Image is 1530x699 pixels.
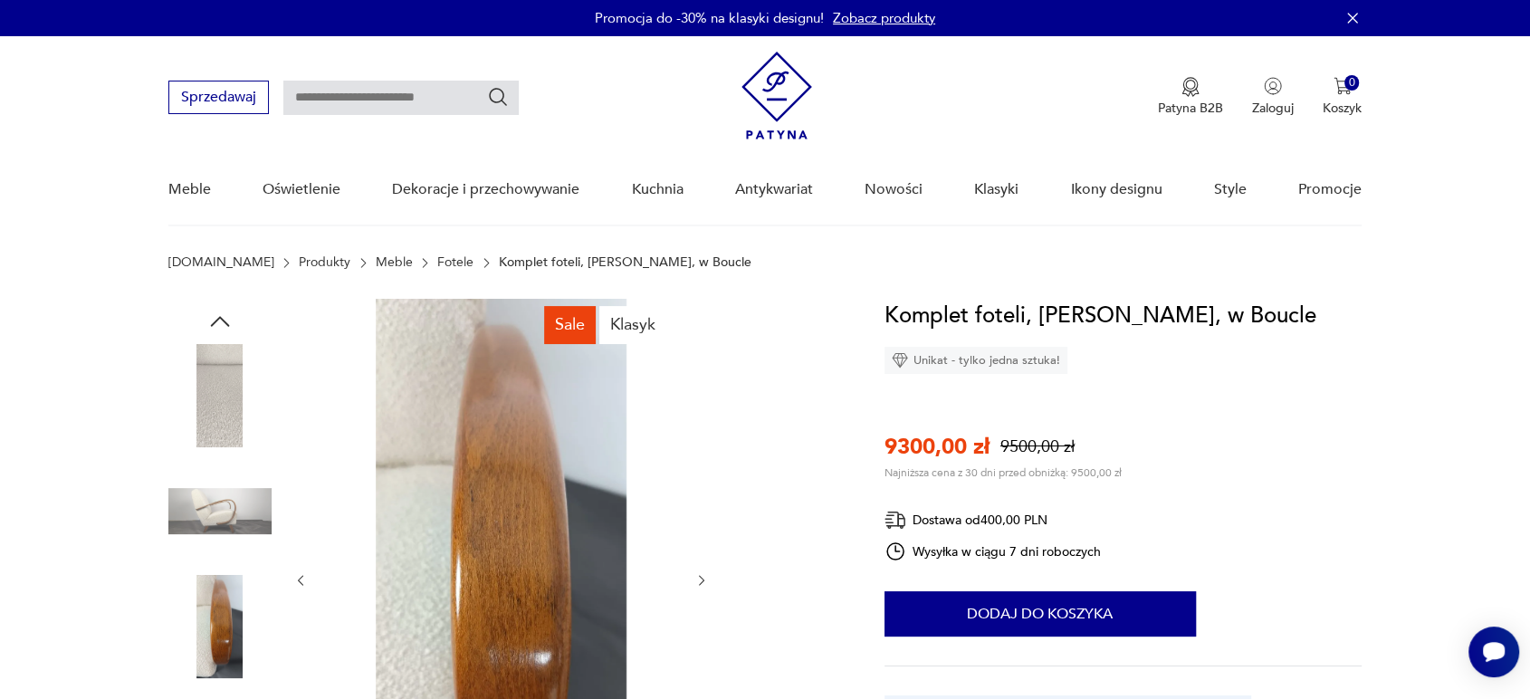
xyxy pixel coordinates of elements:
a: Kuchnia [632,155,684,225]
p: Patyna B2B [1158,100,1223,117]
p: Komplet foteli, [PERSON_NAME], w Boucle [499,255,751,270]
div: 0 [1344,75,1360,91]
p: Zaloguj [1252,100,1294,117]
img: Zdjęcie produktu Komplet foteli, Jindřich Halabala, w Boucle [168,344,272,447]
a: Dekoracje i przechowywanie [392,155,579,225]
p: Koszyk [1323,100,1362,117]
a: Zobacz produkty [833,9,935,27]
p: Promocja do -30% na klasyki designu! [595,9,824,27]
a: Fotele [437,255,473,270]
img: Ikonka użytkownika [1264,77,1282,95]
a: Promocje [1298,155,1362,225]
a: Nowości [865,155,923,225]
a: [DOMAIN_NAME] [168,255,274,270]
div: Klasyk [599,306,666,344]
a: Produkty [299,255,350,270]
button: Dodaj do koszyka [885,591,1196,637]
button: Szukaj [487,86,509,108]
img: Patyna - sklep z meblami i dekoracjami vintage [741,52,812,139]
div: Wysyłka w ciągu 7 dni roboczych [885,541,1102,562]
a: Meble [376,255,413,270]
img: Ikona dostawy [885,509,906,531]
img: Ikona koszyka [1334,77,1352,95]
div: Unikat - tylko jedna sztuka! [885,347,1067,374]
iframe: Smartsupp widget button [1468,627,1519,677]
button: Patyna B2B [1158,77,1223,117]
button: 0Koszyk [1323,77,1362,117]
a: Style [1214,155,1247,225]
a: Klasyki [974,155,1018,225]
div: Dostawa od 400,00 PLN [885,509,1102,531]
a: Ikony designu [1071,155,1162,225]
img: Ikona medalu [1181,77,1200,97]
a: Ikona medaluPatyna B2B [1158,77,1223,117]
h1: Komplet foteli, [PERSON_NAME], w Boucle [885,299,1316,333]
a: Sprzedawaj [168,92,269,105]
a: Antykwariat [735,155,813,225]
p: Najniższa cena z 30 dni przed obniżką: 9500,00 zł [885,465,1122,480]
img: Ikona diamentu [892,352,908,369]
img: Zdjęcie produktu Komplet foteli, Jindřich Halabala, w Boucle [168,460,272,563]
img: Zdjęcie produktu Komplet foteli, Jindřich Halabala, w Boucle [168,575,272,678]
button: Zaloguj [1252,77,1294,117]
a: Meble [168,155,211,225]
p: 9300,00 zł [885,432,990,462]
div: Sale [544,306,596,344]
a: Oświetlenie [263,155,340,225]
button: Sprzedawaj [168,81,269,114]
p: 9500,00 zł [1000,436,1075,458]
